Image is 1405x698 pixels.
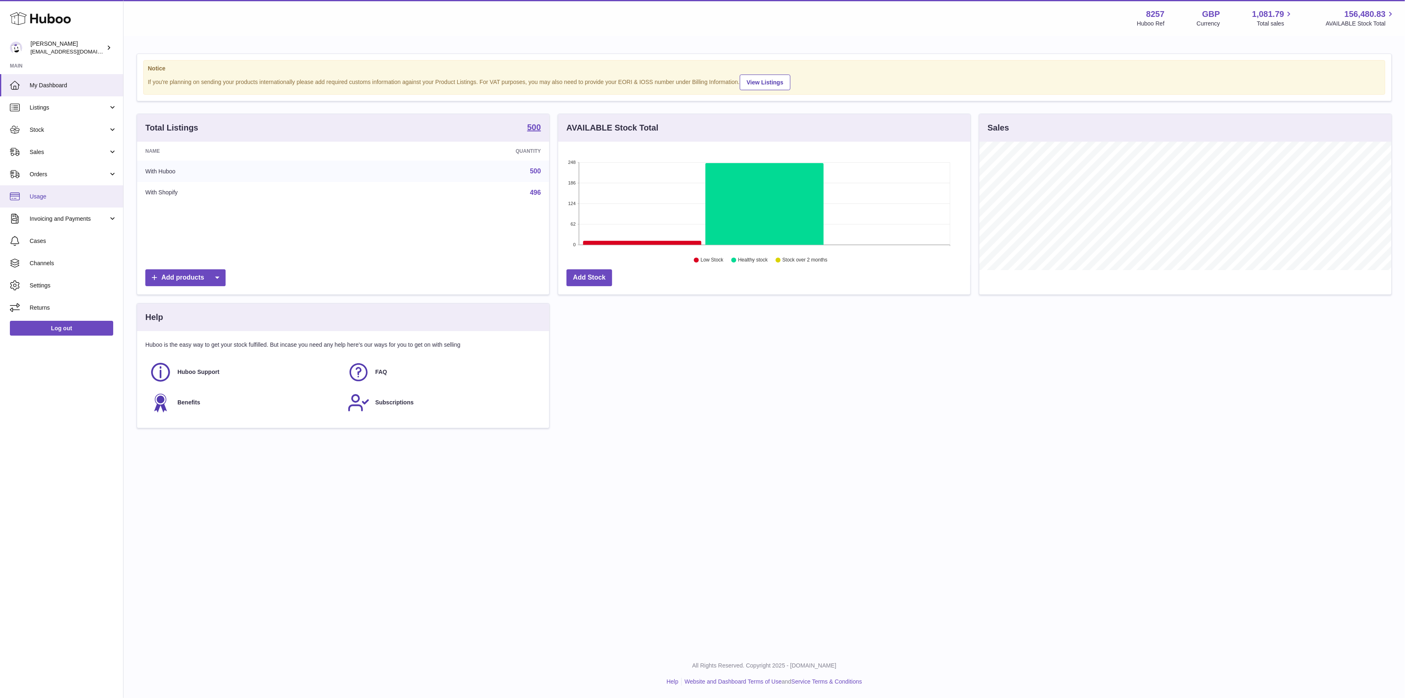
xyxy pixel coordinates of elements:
span: Usage [30,193,117,201]
span: Returns [30,304,117,312]
strong: Notice [148,65,1381,72]
span: AVAILABLE Stock Total [1326,20,1395,28]
a: Log out [10,321,113,336]
text: Healthy stock [738,257,768,263]
span: Cases [30,237,117,245]
a: 496 [530,189,541,196]
a: Benefits [149,392,339,414]
h3: Total Listings [145,122,198,133]
text: Stock over 2 months [783,257,827,263]
span: Benefits [177,399,200,406]
a: FAQ [347,361,537,383]
text: 62 [571,222,576,226]
span: Huboo Support [177,368,219,376]
span: Subscriptions [375,399,414,406]
a: Website and Dashboard Terms of Use [685,678,782,685]
span: Sales [30,148,108,156]
th: Quantity [359,142,549,161]
a: View Listings [740,75,790,90]
text: 186 [568,180,576,185]
span: Stock [30,126,108,134]
a: 500 [530,168,541,175]
img: don@skinsgolf.com [10,42,22,54]
div: [PERSON_NAME] [30,40,105,56]
text: 248 [568,160,576,165]
a: 500 [527,123,541,133]
p: All Rights Reserved. Copyright 2025 - [DOMAIN_NAME] [130,662,1398,670]
div: If you're planning on sending your products internationally please add required customs informati... [148,73,1381,90]
span: Total sales [1257,20,1293,28]
span: 156,480.83 [1344,9,1386,20]
a: 1,081.79 Total sales [1252,9,1294,28]
td: With Huboo [137,161,359,182]
h3: Sales [988,122,1009,133]
div: Currency [1197,20,1220,28]
li: and [682,678,862,686]
div: Huboo Ref [1137,20,1165,28]
a: Huboo Support [149,361,339,383]
a: Add products [145,269,226,286]
td: With Shopify [137,182,359,203]
text: 0 [573,242,576,247]
p: Huboo is the easy way to get your stock fulfilled. But incase you need any help here's our ways f... [145,341,541,349]
a: 156,480.83 AVAILABLE Stock Total [1326,9,1395,28]
span: 1,081.79 [1252,9,1284,20]
span: Settings [30,282,117,289]
a: Add Stock [566,269,612,286]
span: My Dashboard [30,82,117,89]
text: Low Stock [701,257,724,263]
strong: 500 [527,123,541,131]
span: Invoicing and Payments [30,215,108,223]
a: Help [666,678,678,685]
a: Subscriptions [347,392,537,414]
span: Channels [30,259,117,267]
span: FAQ [375,368,387,376]
a: Service Terms & Conditions [791,678,862,685]
th: Name [137,142,359,161]
span: Orders [30,170,108,178]
span: [EMAIL_ADDRESS][DOMAIN_NAME] [30,48,121,55]
h3: Help [145,312,163,323]
text: 124 [568,201,576,206]
strong: 8257 [1146,9,1165,20]
strong: GBP [1202,9,1220,20]
h3: AVAILABLE Stock Total [566,122,658,133]
span: Listings [30,104,108,112]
